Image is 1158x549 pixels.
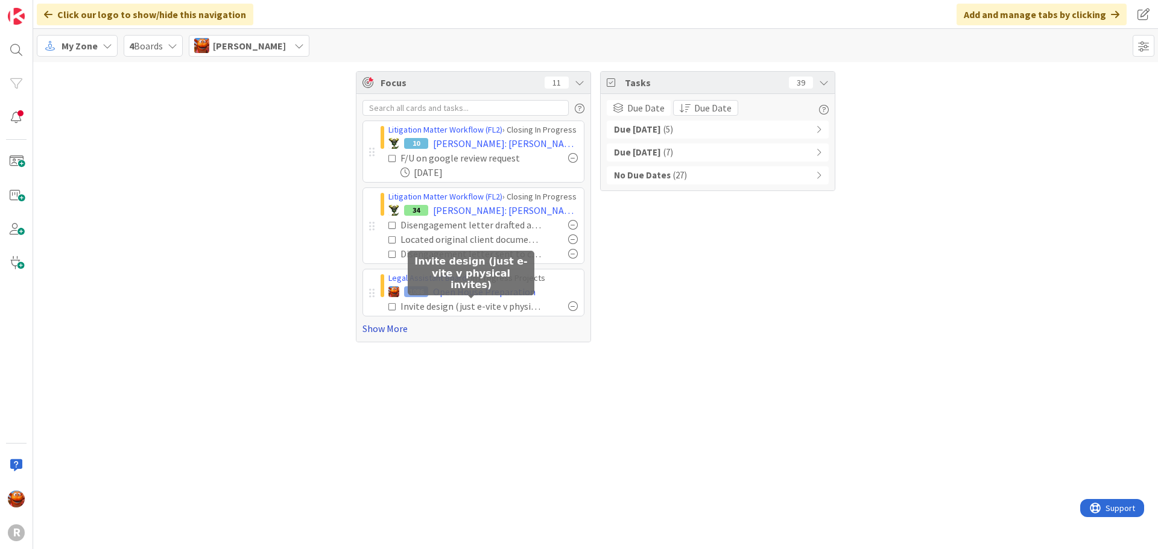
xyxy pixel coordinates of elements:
span: ( 7 ) [663,146,673,160]
span: Tasks [625,75,783,90]
span: Support [25,2,55,16]
div: › In Progress Projects [388,272,578,284]
div: F/U on google review request [400,151,540,165]
a: Litigation Matter Workflow (FL2) [388,124,502,135]
img: KA [194,38,209,53]
div: 10 [404,138,428,149]
div: Located original client documents if necessary & coordinated delivery with client [400,232,542,246]
div: › Closing In Progress [388,124,578,136]
div: 39 [789,77,813,89]
img: Visit kanbanzone.com [8,8,25,25]
div: Invite design (just e-vite v physical invites) [400,299,542,313]
span: [PERSON_NAME]: [PERSON_NAME] [PERSON_NAME] [433,136,578,151]
span: [PERSON_NAME]: [PERSON_NAME] [PERSON_NAME] [433,203,578,218]
div: 11 [545,77,569,89]
span: Boards [129,39,163,53]
div: Add and manage tabs by clicking [957,4,1127,25]
span: ( 27 ) [673,169,687,183]
div: 1086 [404,286,428,297]
img: NC [388,205,399,216]
b: 4 [129,40,134,52]
h5: Invite design (just e-vite v physical invites) [413,256,530,290]
span: Focus [381,75,535,90]
span: Due Date [627,101,665,115]
a: Litigation Matter Workflow (FL2) [388,191,502,202]
div: R [8,524,25,541]
div: Disengagement letter sent to client & PDF saved in client file [400,246,542,261]
div: Click our logo to show/hide this navigation [37,4,253,25]
div: 34 [404,205,428,216]
img: NC [388,138,399,149]
div: Disengagement letter drafted and sent for review [400,218,542,232]
b: Due [DATE] [614,123,661,137]
b: No Due Dates [614,169,671,183]
span: ( 5 ) [663,123,673,137]
input: Search all cards and tasks... [362,100,569,116]
div: › Closing In Progress [388,190,578,203]
b: Due [DATE] [614,146,661,160]
a: Show More [362,321,584,336]
span: [PERSON_NAME] [213,39,286,53]
span: My Zone [62,39,98,53]
img: KA [8,491,25,507]
div: [DATE] [400,165,578,180]
img: KA [388,286,399,297]
button: Due Date [673,100,738,116]
a: Legal Assistant Board [388,272,467,283]
span: Due Date [694,101,732,115]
